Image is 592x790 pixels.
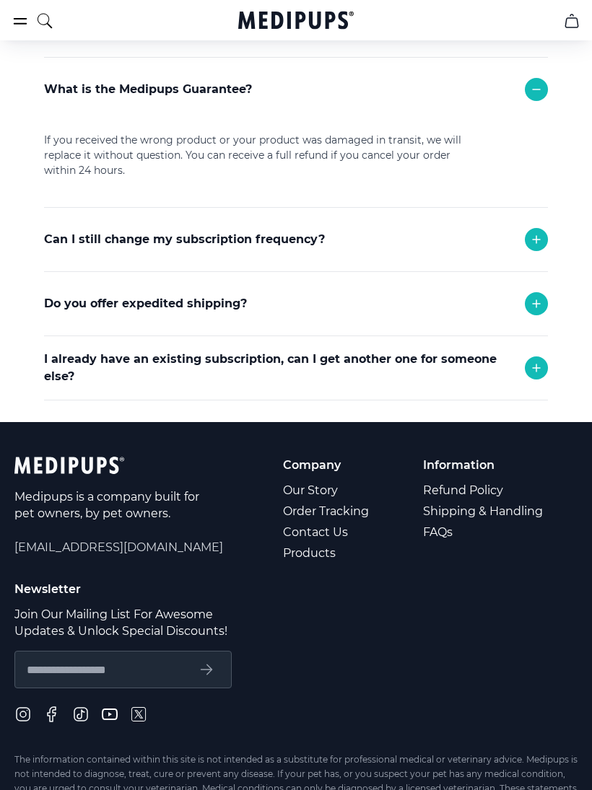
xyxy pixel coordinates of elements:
[423,522,545,543] a: FAQs
[12,12,29,30] button: burger-menu
[44,335,477,391] div: Yes we do! Please reach out to support and we will try to accommodate any request.
[14,581,578,597] p: Newsletter
[423,501,545,522] a: Shipping & Handling
[14,606,232,639] p: Join Our Mailing List For Awesome Updates & Unlock Special Discounts!
[423,457,545,473] p: Information
[44,351,510,385] p: I already have an existing subscription, can I get another one for someone else?
[283,480,371,501] a: Our Story
[44,400,477,470] div: Absolutely! Simply place the order and use the shipping address of the person who will receive th...
[238,9,354,34] a: Medipups
[14,488,202,522] p: Medipups is a company built for pet owners, by pet owners.
[44,81,252,98] p: What is the Medipups Guarantee?
[44,295,247,312] p: Do you offer expedited shipping?
[44,121,477,207] div: If you received the wrong product or your product was damaged in transit, we will replace it with...
[14,539,223,556] span: [EMAIL_ADDRESS][DOMAIN_NAME]
[44,271,477,327] div: Yes you can. Simply reach out to support and we will adjust your monthly deliveries!
[423,480,545,501] a: Refund Policy
[283,501,371,522] a: Order Tracking
[283,522,371,543] a: Contact Us
[554,4,589,38] button: cart
[283,543,371,563] a: Products
[36,3,53,39] button: search
[44,231,325,248] p: Can I still change my subscription frequency?
[283,457,371,473] p: Company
